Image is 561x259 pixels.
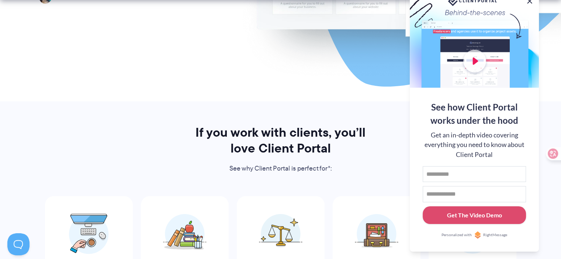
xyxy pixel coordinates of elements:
[423,206,526,224] button: Get The Video Demo
[474,231,481,239] img: Personalized with RightMessage
[7,233,30,255] iframe: Toggle Customer Support
[423,101,526,127] div: See how Client Portal works under the hood
[441,232,472,238] span: Personalized with
[447,211,502,220] div: Get The Video Demo
[423,130,526,160] div: Get an in-depth video covering everything you need to know about Client Portal
[483,232,507,238] span: RightMessage
[186,163,376,174] p: See why Client Portal is perfect for*:
[186,125,376,156] h2: If you work with clients, you’ll love Client Portal
[423,231,526,239] a: Personalized withRightMessage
